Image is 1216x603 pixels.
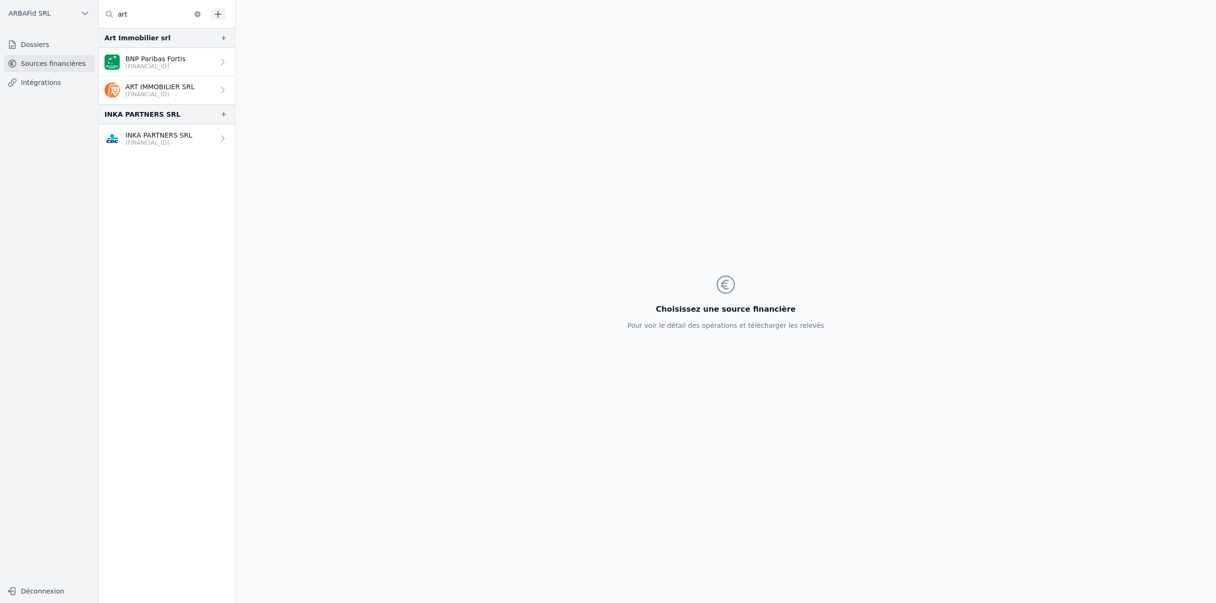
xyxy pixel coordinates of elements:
[125,63,186,70] p: [FINANCIAL_ID]
[104,83,120,98] img: ing.png
[99,6,207,23] input: Filtrer par dossier...
[104,109,180,120] div: INKA PARTNERS SRL
[125,54,186,64] p: BNP Paribas Fortis
[125,130,192,140] p: INKA PARTNERS SRL
[99,48,235,76] a: BNP Paribas Fortis [FINANCIAL_ID]
[4,6,95,21] button: ARBAFid SRL
[627,321,824,330] p: Pour voir le détail des opérations et télécharger les relevés
[9,9,51,18] span: ARBAFid SRL
[99,76,235,104] a: ART IMMOBILIER SRL [FINANCIAL_ID]
[4,74,95,91] a: Intégrations
[125,139,192,147] p: [FINANCIAL_ID]
[104,32,171,44] div: Art Immobilier srl
[4,584,95,599] button: Déconnexion
[125,82,195,92] p: ART IMMOBILIER SRL
[4,36,95,53] a: Dossiers
[104,131,120,146] img: CBC_CREGBEBB.png
[125,91,195,98] p: [FINANCIAL_ID]
[99,124,235,153] a: INKA PARTNERS SRL [FINANCIAL_ID]
[104,55,120,70] img: BNP_BE_BUSINESS_GEBABEBB.png
[627,304,824,315] h3: Choisissez une source financière
[4,55,95,72] a: Sources financières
